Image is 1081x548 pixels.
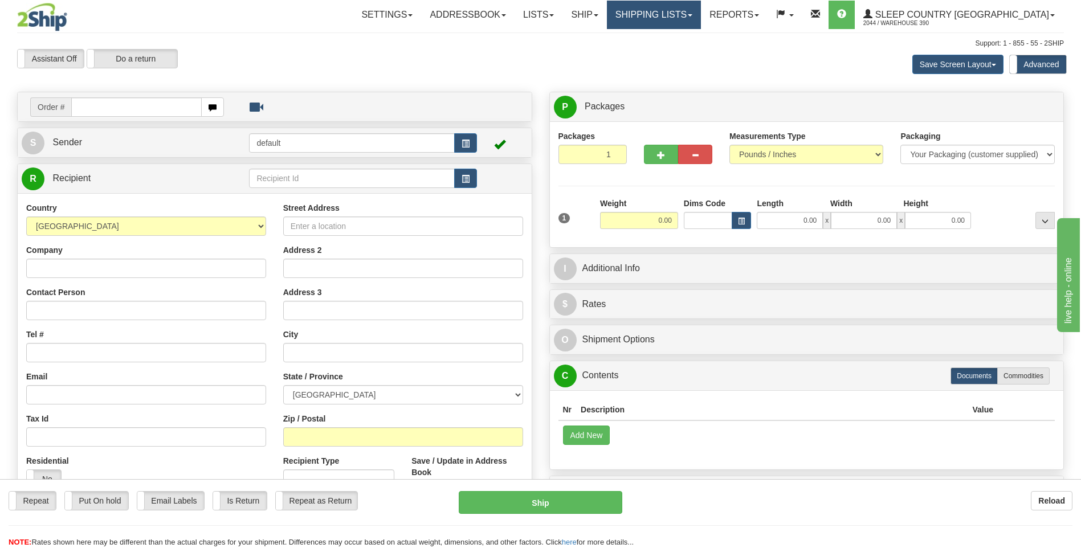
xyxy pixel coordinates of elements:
[411,455,523,478] label: Save / Update in Address Book
[554,95,1060,118] a: P Packages
[554,364,1060,387] a: CContents
[554,257,1060,280] a: IAdditional Info
[684,198,725,209] label: Dims Code
[17,3,67,31] img: logo2044.jpg
[26,455,69,467] label: Residential
[421,1,515,29] a: Addressbook
[900,130,940,142] label: Packaging
[22,132,44,154] span: S
[9,538,31,546] span: NOTE:
[52,137,82,147] span: Sender
[576,399,968,420] th: Description
[968,399,998,420] th: Value
[26,413,48,424] label: Tax Id
[729,130,806,142] label: Measurements Type
[554,257,577,280] span: I
[1038,496,1065,505] b: Reload
[951,367,998,385] label: Documents
[872,10,1049,19] span: Sleep Country [GEOGRAPHIC_DATA]
[26,287,85,298] label: Contact Person
[283,455,340,467] label: Recipient Type
[26,371,47,382] label: Email
[558,399,577,420] th: Nr
[249,133,454,153] input: Sender Id
[18,50,84,68] label: Assistant Off
[65,492,128,510] label: Put On hold
[897,212,905,229] span: x
[30,97,71,117] span: Order #
[1035,212,1055,229] div: ...
[562,538,577,546] a: here
[137,492,204,510] label: Email Labels
[607,1,701,29] a: Shipping lists
[22,167,44,190] span: R
[554,328,1060,351] a: OShipment Options
[600,198,626,209] label: Weight
[912,55,1004,74] button: Save Screen Layout
[26,202,57,214] label: Country
[554,96,577,118] span: P
[515,1,562,29] a: Lists
[830,198,852,209] label: Width
[562,1,606,29] a: Ship
[87,50,177,68] label: Do a return
[283,216,523,236] input: Enter a location
[554,365,577,387] span: C
[997,367,1050,385] label: Commodities
[283,287,322,298] label: Address 3
[9,492,56,510] label: Repeat
[554,329,577,351] span: O
[903,198,928,209] label: Height
[459,491,622,514] button: Ship
[757,198,784,209] label: Length
[554,293,1060,316] a: $Rates
[701,1,768,29] a: Reports
[1010,55,1066,73] label: Advanced
[249,169,454,188] input: Recipient Id
[22,167,224,190] a: R Recipient
[1031,491,1072,510] button: Reload
[276,492,357,510] label: Repeat as Return
[22,131,249,154] a: S Sender
[283,371,343,382] label: State / Province
[283,244,322,256] label: Address 2
[823,212,831,229] span: x
[283,202,340,214] label: Street Address
[855,1,1063,29] a: Sleep Country [GEOGRAPHIC_DATA] 2044 / Warehouse 390
[585,101,625,111] span: Packages
[1055,216,1080,332] iframe: chat widget
[863,18,949,29] span: 2044 / Warehouse 390
[17,39,1064,48] div: Support: 1 - 855 - 55 - 2SHIP
[353,1,421,29] a: Settings
[9,7,105,21] div: live help - online
[283,329,298,340] label: City
[554,293,577,316] span: $
[26,244,63,256] label: Company
[52,173,91,183] span: Recipient
[558,213,570,223] span: 1
[283,413,326,424] label: Zip / Postal
[213,492,267,510] label: Is Return
[27,470,61,488] label: No
[563,426,610,445] button: Add New
[558,130,595,142] label: Packages
[26,329,44,340] label: Tel #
